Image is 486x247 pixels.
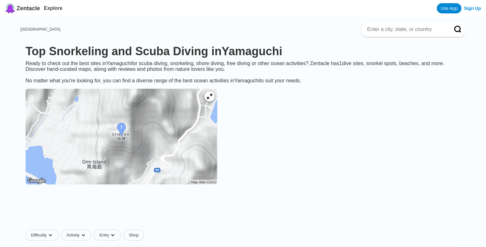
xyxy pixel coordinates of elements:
[48,233,53,238] img: dropdown caret
[464,6,481,11] a: Sign Up
[110,233,115,238] img: dropdown caret
[88,196,398,225] iframe: Advertisement
[26,230,61,241] button: Difficultydropdown caret
[26,89,217,184] img: Yamaguchi dive site map
[20,84,222,191] a: Yamaguchi dive site map
[5,3,40,13] a: Zentacle logoZentacle
[44,5,63,11] a: Explore
[26,45,460,58] h1: Top Snorkeling and Scuba Diving in Yamaguchi
[366,26,445,33] input: Enter a city, state, or country
[20,27,60,32] a: [GEOGRAPHIC_DATA]
[20,61,466,84] div: Ready to check out the best sites in Yamaguchi for scuba diving, snorkeling, shore diving, free d...
[99,233,109,238] span: Entry
[17,5,40,12] span: Zentacle
[81,233,86,238] img: dropdown caret
[31,233,47,238] span: Difficulty
[437,3,461,13] a: Use App
[5,3,15,13] img: Zentacle logo
[123,230,144,241] a: Shop
[66,233,80,238] span: Activity
[61,230,94,241] button: Activitydropdown caret
[94,230,123,241] button: Entrydropdown caret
